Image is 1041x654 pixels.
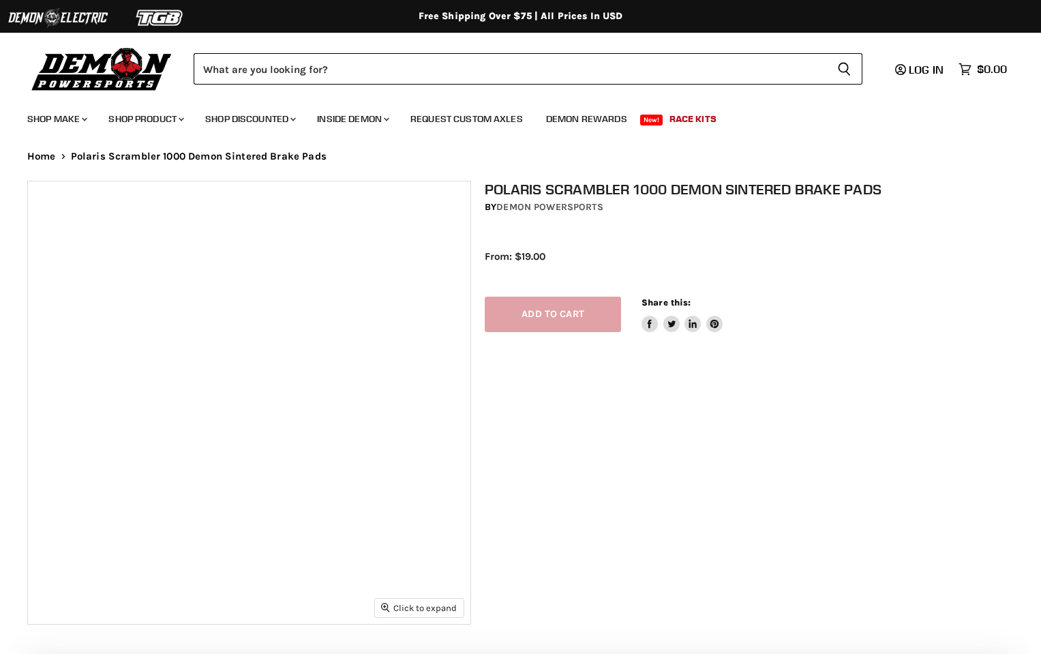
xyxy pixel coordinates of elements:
[642,297,723,333] aside: Share this:
[109,5,211,31] img: TGB Logo 2
[485,200,1027,215] div: by
[71,151,327,162] span: Polaris Scrambler 1000 Demon Sintered Brake Pads
[496,201,603,213] a: Demon Powersports
[375,599,464,617] button: Click to expand
[27,44,177,93] img: Demon Powersports
[17,105,95,133] a: Shop Make
[98,105,192,133] a: Shop Product
[195,105,304,133] a: Shop Discounted
[536,105,637,133] a: Demon Rewards
[485,181,1027,198] h1: Polaris Scrambler 1000 Demon Sintered Brake Pads
[889,63,952,76] a: Log in
[400,105,533,133] a: Request Custom Axles
[194,53,826,85] input: Search
[659,105,727,133] a: Race Kits
[194,53,862,85] form: Product
[7,5,109,31] img: Demon Electric Logo 2
[485,250,545,263] span: From: $19.00
[17,100,1004,133] ul: Main menu
[909,63,944,76] span: Log in
[952,59,1014,79] a: $0.00
[826,53,862,85] button: Search
[640,115,663,125] span: New!
[27,151,56,162] a: Home
[642,297,691,308] span: Share this:
[977,63,1007,76] span: $0.00
[381,603,457,613] span: Click to expand
[307,105,397,133] a: Inside Demon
